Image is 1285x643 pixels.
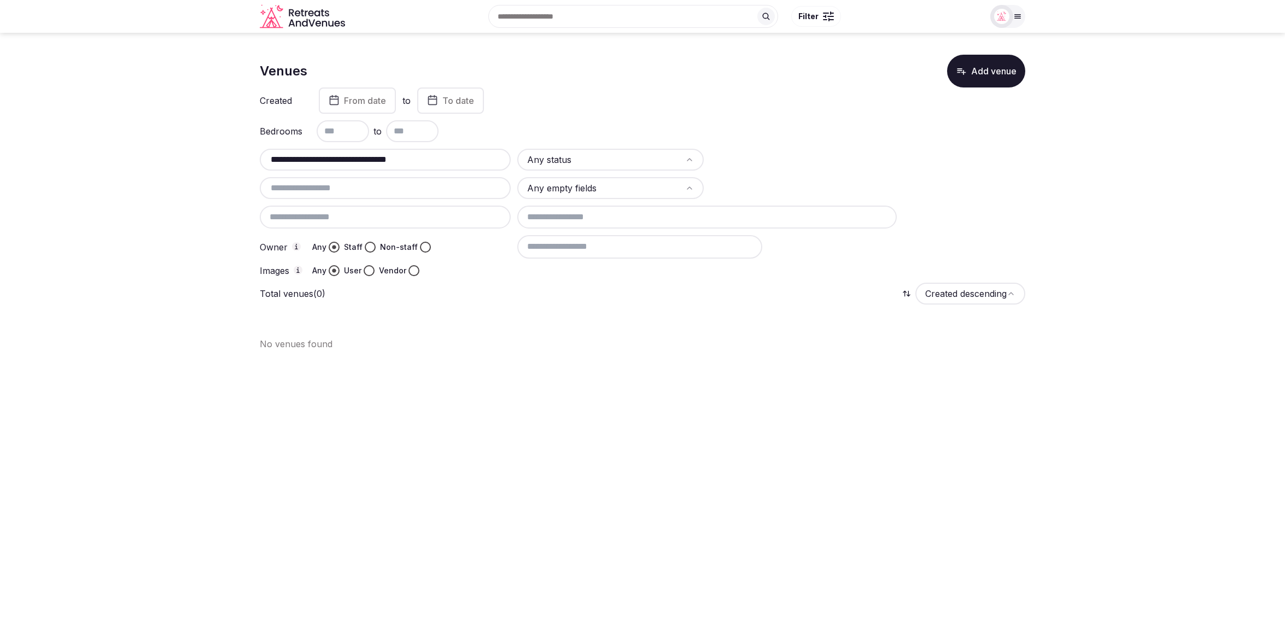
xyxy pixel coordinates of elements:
button: Filter [791,6,841,27]
button: Add venue [947,55,1025,87]
span: Filter [798,11,819,22]
label: User [344,265,361,276]
label: Created [260,96,303,105]
span: to [373,125,382,138]
label: Images [260,266,303,276]
label: Any [312,265,326,276]
button: From date [319,87,396,114]
label: Non-staff [380,242,418,253]
p: Total venues (0) [260,288,325,300]
label: Staff [344,242,363,253]
label: to [402,95,411,107]
span: To date [442,95,474,106]
a: Visit the homepage [260,4,347,29]
button: Images [294,266,302,274]
h1: Venues [260,62,307,80]
p: No venues found [260,337,1025,350]
img: miaceralde [994,9,1009,24]
button: Owner [292,242,301,251]
svg: Retreats and Venues company logo [260,4,347,29]
span: From date [344,95,386,106]
label: Bedrooms [260,127,303,136]
label: Any [312,242,326,253]
button: To date [417,87,484,114]
label: Vendor [379,265,406,276]
label: Owner [260,242,303,252]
